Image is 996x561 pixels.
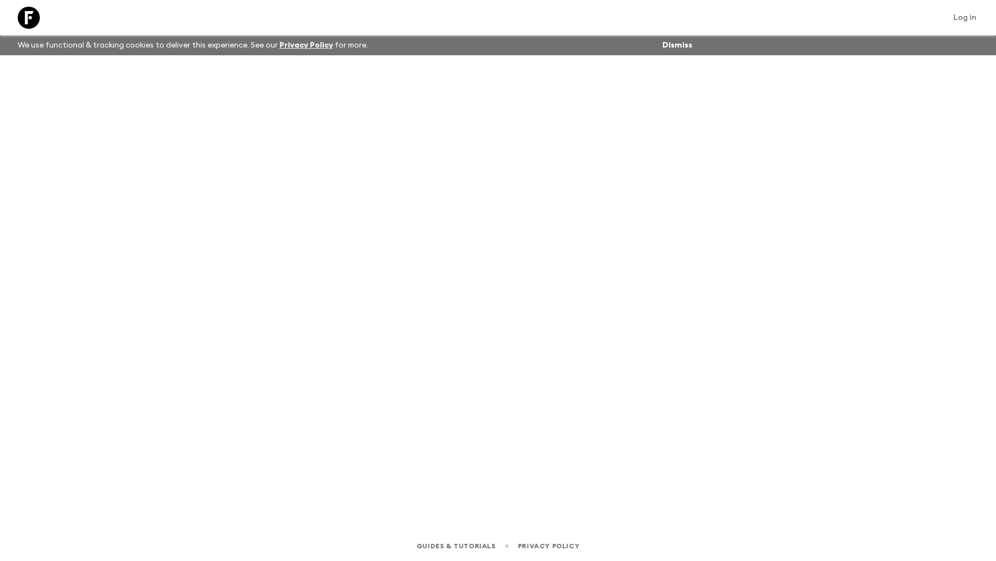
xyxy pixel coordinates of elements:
a: Log in [947,10,983,25]
a: Privacy Policy [279,41,333,49]
button: Dismiss [660,38,695,53]
a: Privacy Policy [518,540,579,552]
p: We use functional & tracking cookies to deliver this experience. See our for more. [13,35,372,55]
a: Guides & Tutorials [417,540,496,552]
